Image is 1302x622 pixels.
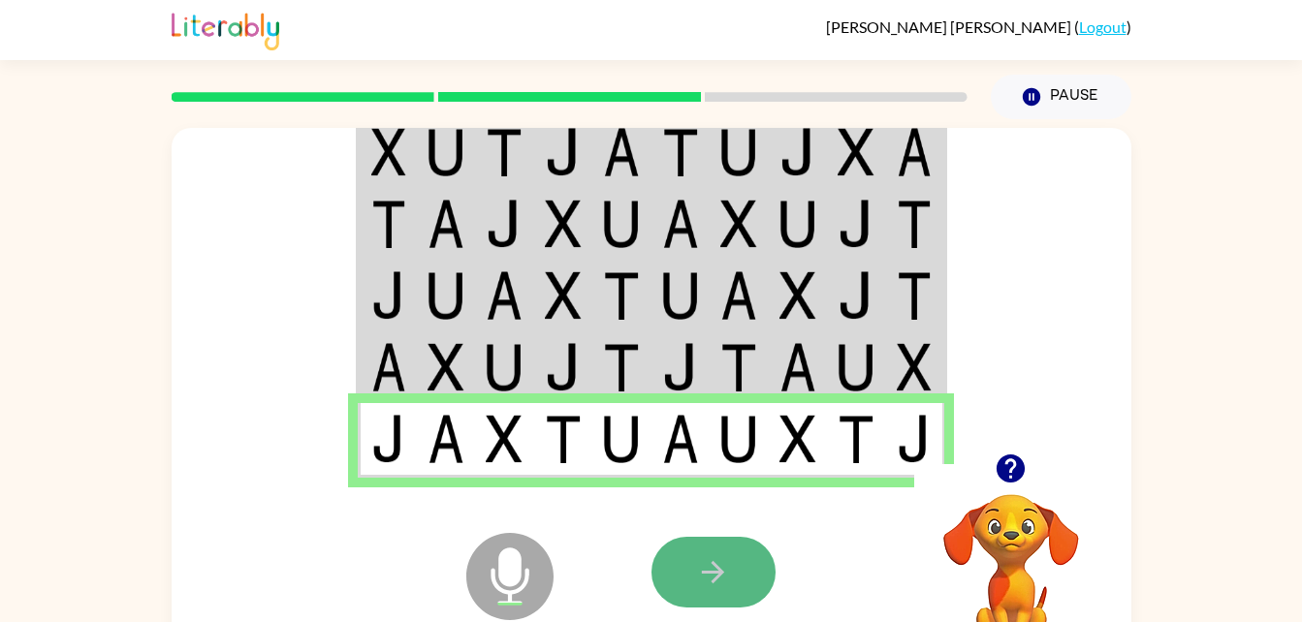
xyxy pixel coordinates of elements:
[662,271,699,320] img: u
[897,343,932,391] img: x
[838,128,874,176] img: x
[1079,17,1127,36] a: Logout
[779,415,816,463] img: x
[779,200,816,248] img: u
[662,415,699,463] img: a
[662,200,699,248] img: a
[545,128,582,176] img: j
[779,128,816,176] img: j
[428,343,464,391] img: x
[545,415,582,463] img: t
[371,200,406,248] img: t
[838,343,874,391] img: u
[720,271,757,320] img: a
[897,128,932,176] img: a
[603,128,640,176] img: a
[720,343,757,391] img: t
[545,200,582,248] img: x
[897,271,932,320] img: t
[428,415,464,463] img: a
[371,343,406,391] img: a
[838,415,874,463] img: t
[486,415,523,463] img: x
[720,200,757,248] img: x
[779,343,816,391] img: a
[603,200,640,248] img: u
[428,200,464,248] img: a
[486,343,523,391] img: u
[603,415,640,463] img: u
[486,128,523,176] img: t
[897,200,932,248] img: t
[486,271,523,320] img: a
[662,343,699,391] img: j
[720,128,757,176] img: u
[838,271,874,320] img: j
[371,128,406,176] img: x
[826,17,1074,36] span: [PERSON_NAME] [PERSON_NAME]
[545,271,582,320] img: x
[603,343,640,391] img: t
[662,128,699,176] img: t
[172,8,279,50] img: Literably
[428,128,464,176] img: u
[897,415,932,463] img: j
[779,271,816,320] img: x
[826,17,1131,36] div: ( )
[720,415,757,463] img: u
[545,343,582,391] img: j
[603,271,640,320] img: t
[486,200,523,248] img: j
[428,271,464,320] img: u
[991,75,1131,119] button: Pause
[371,271,406,320] img: j
[838,200,874,248] img: j
[371,415,406,463] img: j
